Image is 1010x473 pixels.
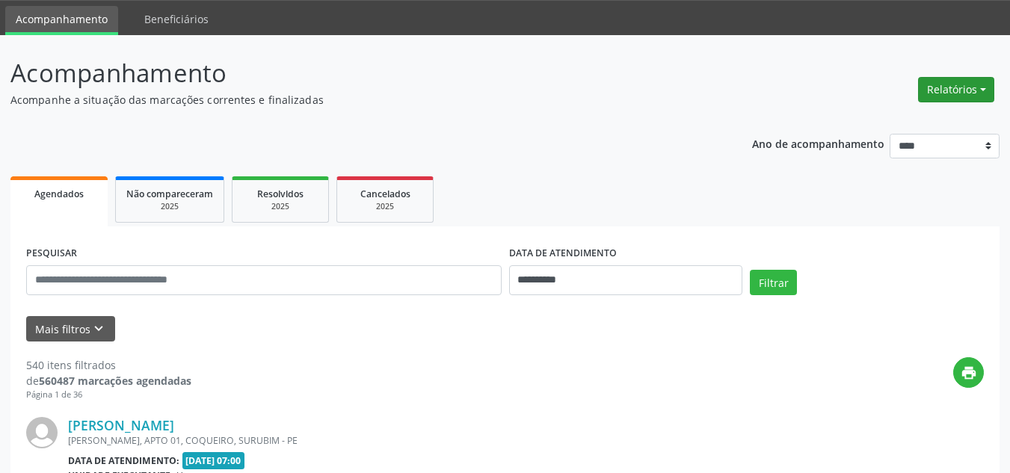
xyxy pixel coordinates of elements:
button: Mais filtroskeyboard_arrow_down [26,316,115,342]
p: Ano de acompanhamento [752,134,884,152]
a: Acompanhamento [5,6,118,35]
p: Acompanhamento [10,55,703,92]
span: Cancelados [360,188,410,200]
div: 2025 [126,201,213,212]
span: Agendados [34,188,84,200]
div: Página 1 de 36 [26,389,191,401]
div: 2025 [348,201,422,212]
div: 540 itens filtrados [26,357,191,373]
a: [PERSON_NAME] [68,417,174,433]
b: Data de atendimento: [68,454,179,467]
label: DATA DE ATENDIMENTO [509,242,617,265]
span: Resolvidos [257,188,304,200]
i: keyboard_arrow_down [90,321,107,337]
strong: 560487 marcações agendadas [39,374,191,388]
label: PESQUISAR [26,242,77,265]
i: print [961,365,977,381]
button: Filtrar [750,270,797,295]
img: img [26,417,58,448]
div: [PERSON_NAME], APTO 01, COQUEIRO, SURUBIM - PE [68,434,760,447]
button: Relatórios [918,77,994,102]
button: print [953,357,984,388]
span: Não compareceram [126,188,213,200]
div: de [26,373,191,389]
p: Acompanhe a situação das marcações correntes e finalizadas [10,92,703,108]
div: 2025 [243,201,318,212]
a: Beneficiários [134,6,219,32]
span: [DATE] 07:00 [182,452,245,469]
